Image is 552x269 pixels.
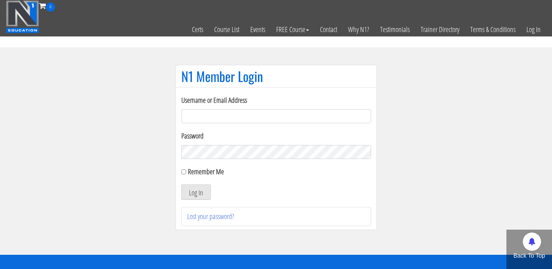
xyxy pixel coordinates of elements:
a: 0 [39,1,55,11]
a: Log In [521,12,546,47]
a: FREE Course [271,12,314,47]
a: Course List [209,12,245,47]
a: Certs [186,12,209,47]
a: Why N1? [343,12,375,47]
label: Password [181,130,371,141]
h1: N1 Member Login [181,69,371,83]
span: 0 [46,3,55,12]
p: Back To Top [506,252,552,260]
a: Events [245,12,271,47]
a: Terms & Conditions [465,12,521,47]
a: Contact [314,12,343,47]
a: Testimonials [375,12,415,47]
label: Username or Email Address [181,95,371,106]
button: Log In [181,184,211,200]
a: Lost your password? [187,211,234,221]
a: Trainer Directory [415,12,465,47]
img: n1-education [6,0,39,33]
label: Remember Me [188,167,224,176]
